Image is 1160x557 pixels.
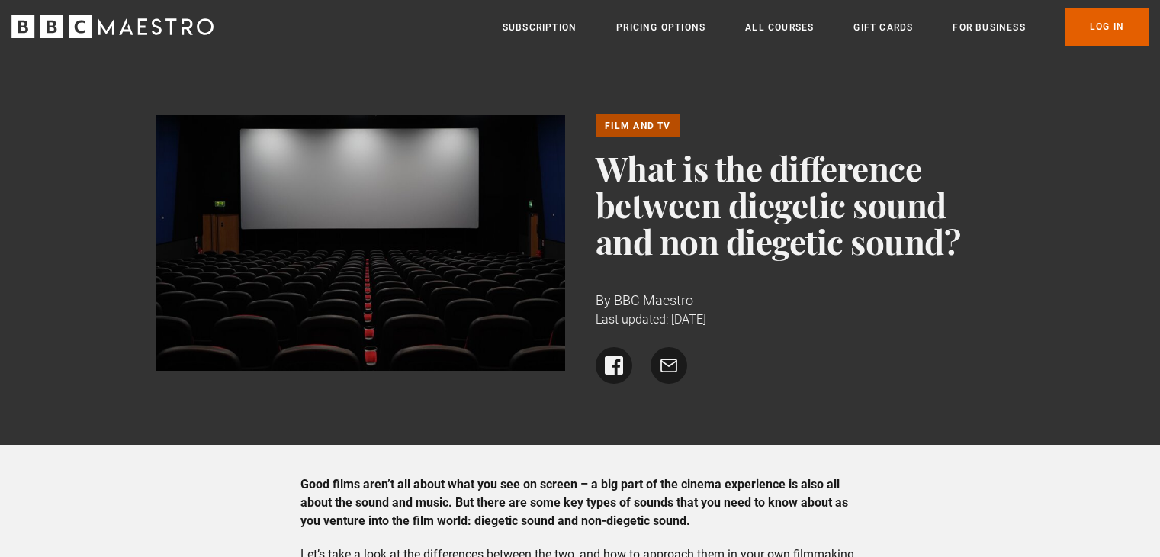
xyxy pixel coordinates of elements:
[614,292,693,308] span: BBC Maestro
[596,150,1005,259] h1: What is the difference between diegetic sound and non diegetic sound?
[1065,8,1149,46] a: Log In
[953,20,1025,35] a: For business
[596,292,611,308] span: By
[300,477,848,528] strong: Good films aren’t all about what you see on screen – a big part of the cinema experience is also ...
[853,20,913,35] a: Gift Cards
[156,115,565,371] img: an empty theatre
[596,114,680,137] a: Film and TV
[745,20,814,35] a: All Courses
[503,20,577,35] a: Subscription
[11,15,214,38] svg: BBC Maestro
[503,8,1149,46] nav: Primary
[596,312,706,327] time: Last updated: [DATE]
[616,20,705,35] a: Pricing Options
